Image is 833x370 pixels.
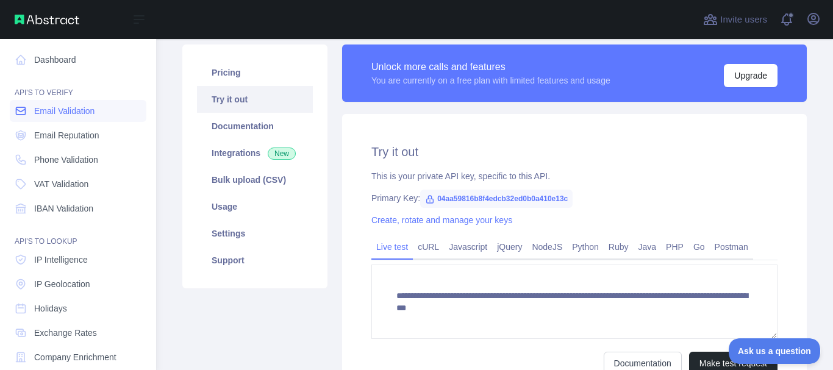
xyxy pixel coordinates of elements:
[371,60,610,74] div: Unlock more calls and features
[688,237,710,257] a: Go
[444,237,492,257] a: Javascript
[10,49,146,71] a: Dashboard
[15,15,79,24] img: Abstract API
[10,173,146,195] a: VAT Validation
[34,254,88,266] span: IP Intelligence
[197,193,313,220] a: Usage
[492,237,527,257] a: jQuery
[420,190,573,208] span: 04aa59816b8f4edcb32ed0b0a410e13c
[34,278,90,290] span: IP Geolocation
[10,249,146,271] a: IP Intelligence
[567,237,604,257] a: Python
[34,351,116,363] span: Company Enrichment
[10,197,146,219] a: IBAN Validation
[604,237,634,257] a: Ruby
[710,237,753,257] a: Postman
[527,237,567,257] a: NodeJS
[10,346,146,368] a: Company Enrichment
[197,86,313,113] a: Try it out
[634,237,662,257] a: Java
[197,59,313,86] a: Pricing
[34,178,88,190] span: VAT Validation
[34,129,99,141] span: Email Reputation
[724,64,778,87] button: Upgrade
[371,170,778,182] div: This is your private API key, specific to this API.
[268,148,296,160] span: New
[197,113,313,140] a: Documentation
[10,149,146,171] a: Phone Validation
[197,166,313,193] a: Bulk upload (CSV)
[10,73,146,98] div: API'S TO VERIFY
[10,124,146,146] a: Email Reputation
[10,273,146,295] a: IP Geolocation
[34,154,98,166] span: Phone Validation
[10,100,146,122] a: Email Validation
[10,322,146,344] a: Exchange Rates
[34,105,95,117] span: Email Validation
[34,202,93,215] span: IBAN Validation
[197,140,313,166] a: Integrations New
[197,220,313,247] a: Settings
[371,237,413,257] a: Live test
[371,74,610,87] div: You are currently on a free plan with limited features and usage
[371,215,512,225] a: Create, rotate and manage your keys
[10,222,146,246] div: API'S TO LOOKUP
[34,327,97,339] span: Exchange Rates
[729,338,821,364] iframe: Toggle Customer Support
[701,10,770,29] button: Invite users
[34,302,67,315] span: Holidays
[661,237,688,257] a: PHP
[10,297,146,319] a: Holidays
[720,13,767,27] span: Invite users
[371,143,778,160] h2: Try it out
[371,192,778,204] div: Primary Key:
[197,247,313,274] a: Support
[413,237,444,257] a: cURL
